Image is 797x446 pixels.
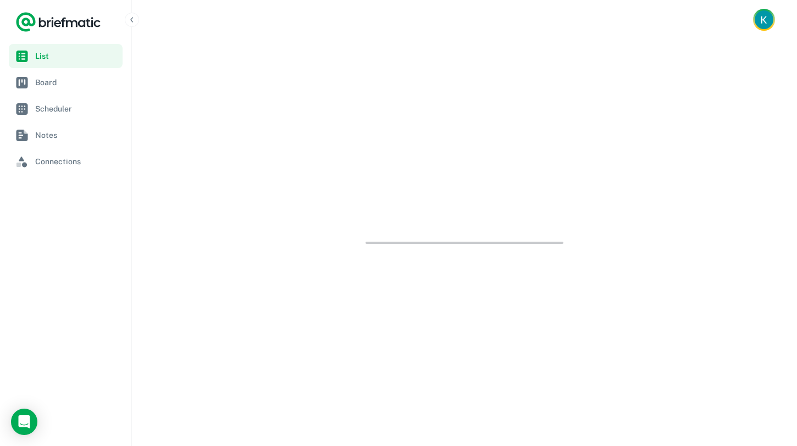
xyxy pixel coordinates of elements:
a: Connections [9,149,123,174]
span: Board [35,76,118,88]
img: Kristina Jackson [755,10,773,29]
span: List [35,50,118,62]
a: List [9,44,123,68]
a: Logo [15,11,101,33]
a: Notes [9,123,123,147]
span: Connections [35,155,118,168]
span: Scheduler [35,103,118,115]
a: Scheduler [9,97,123,121]
a: Board [9,70,123,94]
button: Account button [753,9,775,31]
span: Notes [35,129,118,141]
div: Load Chat [11,409,37,435]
